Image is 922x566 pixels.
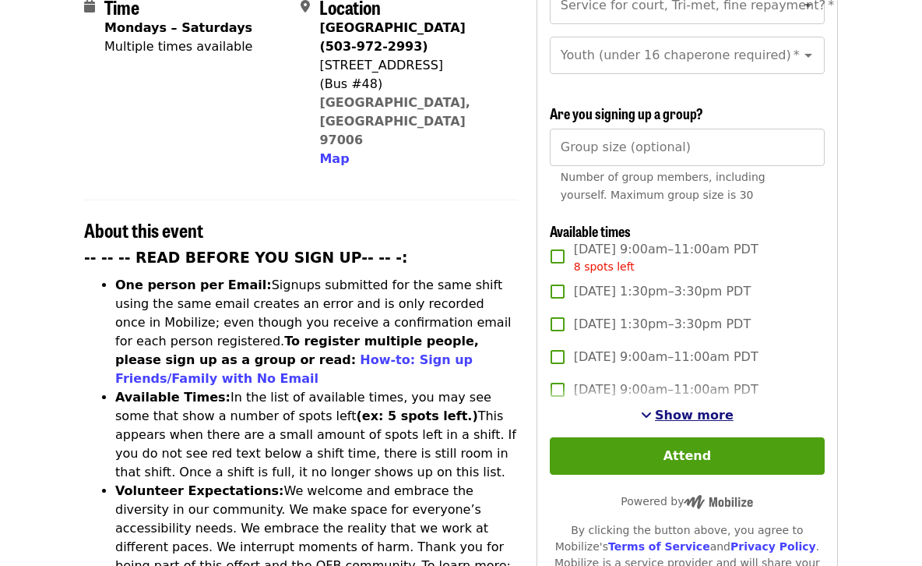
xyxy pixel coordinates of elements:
[319,150,349,168] button: Map
[550,103,703,123] span: Are you signing up a group?
[319,95,470,147] a: [GEOGRAPHIC_DATA], [GEOGRAPHIC_DATA] 97006
[356,409,477,423] strong: (ex: 5 spots left.)
[84,249,408,266] strong: -- -- -- READ BEFORE YOU SIGN UP-- -- -:
[608,540,710,553] a: Terms of Service
[574,260,635,273] span: 8 spots left
[621,495,753,508] span: Powered by
[684,495,753,509] img: Powered by Mobilize
[574,315,751,334] span: [DATE] 1:30pm–3:30pm PDT
[319,151,349,166] span: Map
[561,171,765,201] span: Number of group members, including yourself. Maximum group size is 30
[319,20,465,54] strong: [GEOGRAPHIC_DATA] (503-972-2993)
[104,20,252,35] strong: Mondays – Saturdays
[115,352,473,386] a: How-to: Sign up Friends/Family with No Email
[797,44,819,66] button: Open
[574,380,758,399] span: [DATE] 9:00am–11:00am PDT
[104,37,252,56] div: Multiple times available
[550,221,631,241] span: Available times
[655,408,734,423] span: Show more
[574,348,758,366] span: [DATE] 9:00am–11:00am PDT
[574,282,751,301] span: [DATE] 1:30pm–3:30pm PDT
[730,540,816,553] a: Privacy Policy
[115,278,272,292] strong: One person per Email:
[115,388,518,482] li: In the list of available times, you may see some that show a number of spots left This appears wh...
[84,216,203,243] span: About this event
[115,334,479,367] strong: To register multiple people, please sign up as a group or read:
[550,437,825,475] button: Attend
[574,240,758,275] span: [DATE] 9:00am–11:00am PDT
[641,406,734,425] button: See more timeslots
[115,390,230,405] strong: Available Times:
[115,276,518,388] li: Signups submitted for the same shift using the same email creates an error and is only recorded o...
[550,129,825,166] input: [object Object]
[319,56,505,75] div: [STREET_ADDRESS]
[115,483,284,498] strong: Volunteer Expectations:
[319,75,505,94] div: (Bus #48)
